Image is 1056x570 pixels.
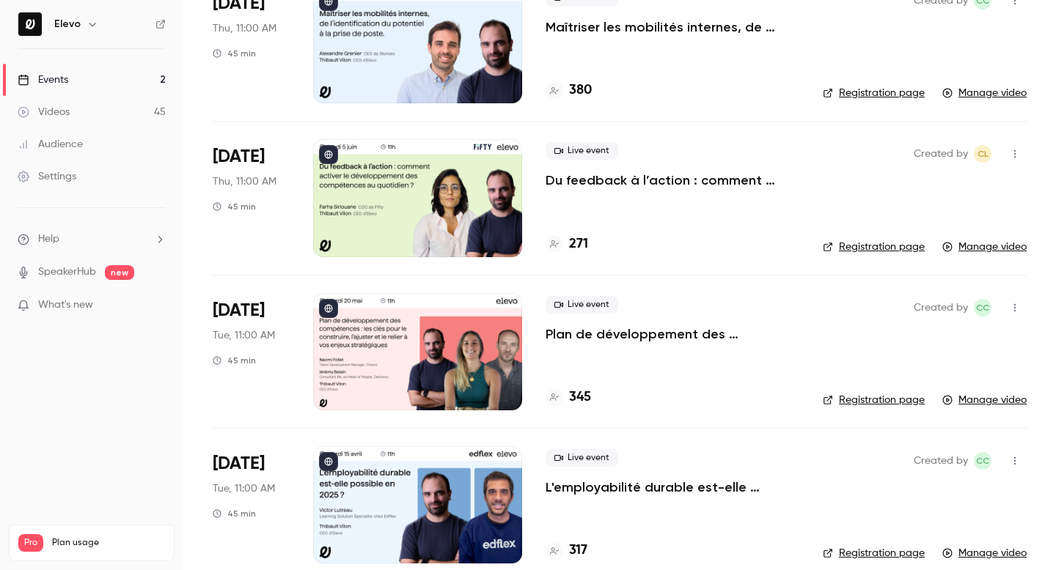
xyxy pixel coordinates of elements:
[18,534,43,552] span: Pro
[546,325,799,343] a: Plan de développement des compétences : les clés pour le construire, l’ajuster et le relier à vos...
[823,393,925,407] a: Registration page
[914,145,968,163] span: Created by
[569,541,587,560] h4: 317
[546,541,587,560] a: 317
[914,452,968,470] span: Created by
[213,355,256,366] div: 45 min
[974,299,991,317] span: Clara Courtillier
[213,508,256,519] div: 45 min
[569,234,588,254] h4: 271
[823,546,925,560] a: Registration page
[18,73,68,87] div: Events
[213,48,256,59] div: 45 min
[546,18,799,36] a: Maîtriser les mobilités internes, de l’identification du potentiel à la prise de poste.
[546,81,592,100] a: 380
[976,299,989,317] span: CC
[213,139,290,256] div: Jun 5 Thu, 11:00 AM (Europe/Paris)
[213,446,290,563] div: Apr 15 Tue, 11:00 AM (Europe/Paris)
[213,293,290,410] div: May 20 Tue, 11:00 AM (Europe/Paris)
[54,17,81,32] h6: Elevo
[213,481,275,496] span: Tue, 11:00 AM
[213,21,276,36] span: Thu, 11:00 AM
[18,105,70,119] div: Videos
[148,299,166,312] iframe: Noticeable Trigger
[914,299,968,317] span: Created by
[823,86,925,100] a: Registration page
[213,174,276,189] span: Thu, 11:00 AM
[546,296,618,314] span: Live event
[38,264,96,280] a: SpeakerHub
[569,388,591,407] h4: 345
[974,452,991,470] span: Clara Courtillier
[976,452,989,470] span: CC
[213,201,256,212] div: 45 min
[105,265,134,280] span: new
[546,142,618,160] span: Live event
[18,137,83,152] div: Audience
[18,232,166,247] li: help-dropdown-opener
[38,297,93,313] span: What's new
[823,240,925,254] a: Registration page
[546,388,591,407] a: 345
[546,234,588,254] a: 271
[942,393,1027,407] a: Manage video
[569,81,592,100] h4: 380
[213,299,265,322] span: [DATE]
[546,478,799,496] a: L'employabilité durable est-elle possible en 2025 ?
[974,145,991,163] span: Clara Louiset
[942,546,1027,560] a: Manage video
[978,145,989,163] span: CL
[546,449,618,467] span: Live event
[213,328,275,343] span: Tue, 11:00 AM
[18,12,42,36] img: Elevo
[38,232,59,247] span: Help
[213,145,265,169] span: [DATE]
[52,537,165,549] span: Plan usage
[213,452,265,475] span: [DATE]
[18,169,76,184] div: Settings
[942,240,1027,254] a: Manage video
[546,171,799,189] a: Du feedback à l’action : comment activer le développement des compétences au quotidien ?
[942,86,1027,100] a: Manage video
